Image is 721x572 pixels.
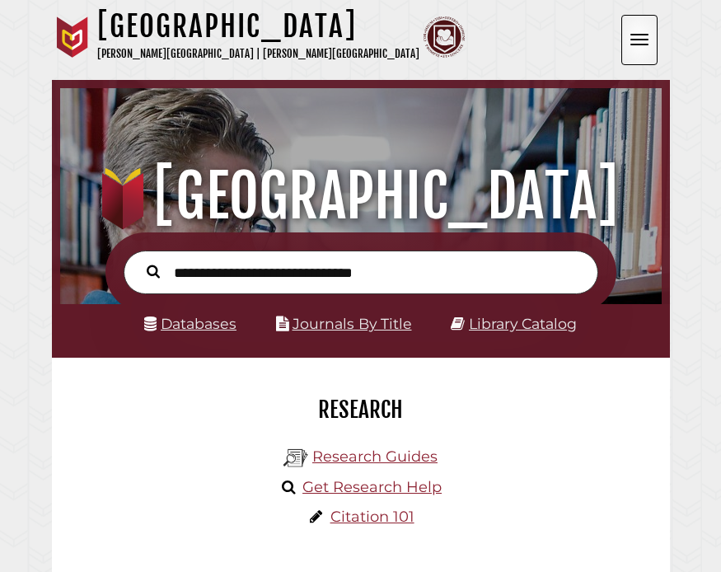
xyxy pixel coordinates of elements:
a: Journals By Title [293,315,412,332]
button: Open the menu [621,15,658,65]
button: Search [138,260,168,281]
h1: [GEOGRAPHIC_DATA] [97,8,419,45]
a: Library Catalog [469,315,577,332]
h2: Research [64,396,658,424]
h1: [GEOGRAPHIC_DATA] [71,160,651,232]
a: Research Guides [312,448,438,466]
a: Databases [144,315,236,332]
a: Citation 101 [330,508,414,526]
img: Calvin Theological Seminary [424,16,465,58]
img: Hekman Library Logo [283,446,308,471]
a: Get Research Help [302,478,442,496]
img: Calvin University [52,16,93,58]
i: Search [147,265,160,279]
p: [PERSON_NAME][GEOGRAPHIC_DATA] | [PERSON_NAME][GEOGRAPHIC_DATA] [97,45,419,63]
